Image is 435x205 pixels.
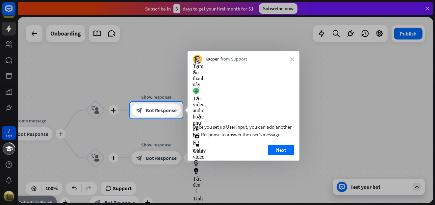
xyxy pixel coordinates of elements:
[268,145,294,155] button: Next
[136,107,142,114] i: block_bot_response
[193,123,294,138] div: Once you set up User Input, you can add another Bot Response to answer the user’s message.
[146,107,177,114] span: Bot Response
[220,56,247,63] span: from Support
[5,3,25,22] button: Open LiveChat chat widget
[290,57,294,61] i: close
[205,56,219,63] span: Kacper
